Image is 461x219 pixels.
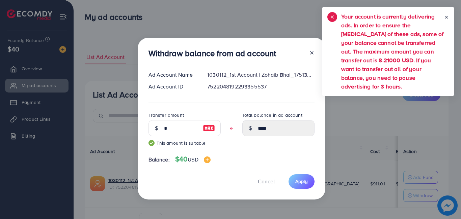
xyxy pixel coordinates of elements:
span: USD [188,156,198,163]
h5: Your account is currently delivering ads. In order to ensure the [MEDICAL_DATA] of these ads, som... [341,12,444,91]
label: Total balance in ad account [242,112,302,118]
div: Ad Account ID [143,83,202,90]
img: guide [148,140,155,146]
button: Cancel [249,174,283,189]
div: 1030112_1st Account | Zohaib Bhai_1751363330022 [202,71,320,79]
h3: Withdraw balance from ad account [148,48,276,58]
div: Ad Account Name [143,71,202,79]
img: image [203,124,215,132]
h4: $40 [175,155,211,163]
button: Apply [289,174,315,189]
small: This amount is suitable [148,140,221,146]
span: Apply [295,178,308,185]
div: 7522048192293355537 [202,83,320,90]
label: Transfer amount [148,112,184,118]
span: Cancel [258,178,275,185]
span: Balance: [148,156,170,163]
img: image [204,156,211,163]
